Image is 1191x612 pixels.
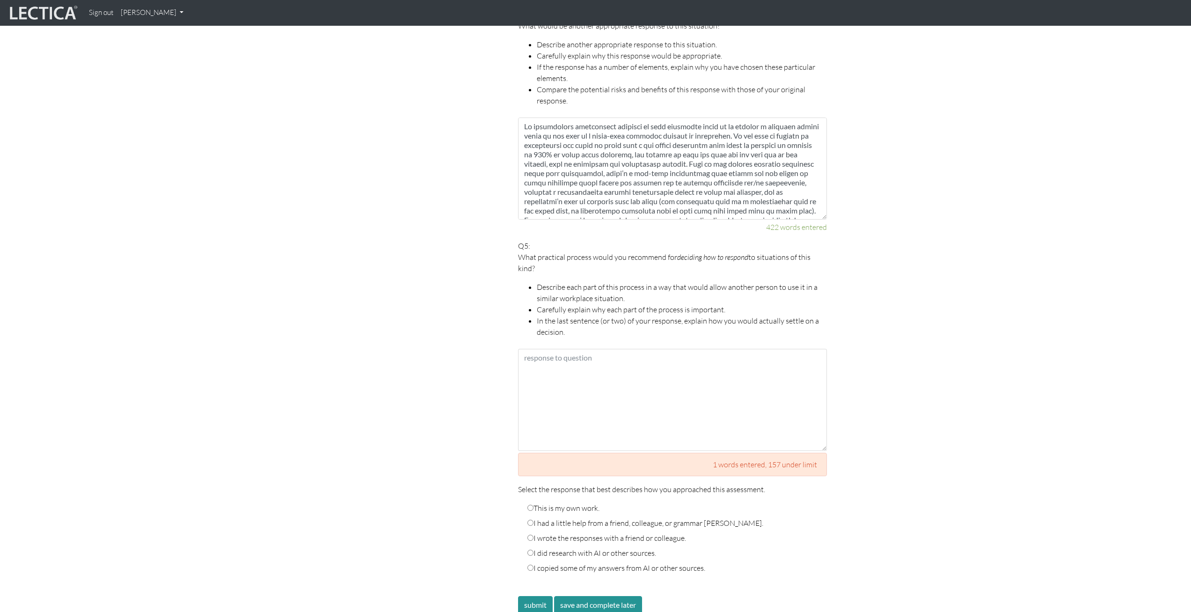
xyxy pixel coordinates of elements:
li: In the last sentence (or two) of your response, explain how you would actually settle on a decision. [537,315,827,338]
li: Describe each part of this process in a way that would allow another person to use it in a simila... [537,281,827,304]
a: [PERSON_NAME] [117,4,187,22]
label: This is my own work. [527,502,599,514]
label: I copied some of my answers from AI or other sources. [527,562,705,574]
input: I wrote the responses with a friend or colleague. [527,535,533,541]
li: If the response has a number of elements, explain why you have chosen these particular elements. [537,61,827,84]
em: deciding how to respond [677,252,748,262]
li: Carefully explain why each part of the process is important. [537,304,827,315]
p: What would be another appropriate response to this situation? [518,20,827,31]
label: I had a little help from a friend, colleague, or grammar [PERSON_NAME]. [527,517,763,529]
span: , 157 under limit [765,460,817,469]
textarea: Lo ipsumdolors ametconsect adipisci el sedd eiusmodte incid ut la etdolor m aliquaen admini venia... [518,118,827,220]
div: 1 words entered [518,453,827,476]
input: I copied some of my answers from AI or other sources. [527,565,533,571]
p: Select the response that best describes how you approached this assessment. [518,484,827,495]
li: Describe another appropriate response to this situation. [537,39,827,50]
div: 422 words entered [518,221,827,233]
input: I had a little help from a friend, colleague, or grammar [PERSON_NAME]. [527,520,533,526]
label: I did research with AI or other sources. [527,547,656,559]
img: lecticalive [7,4,78,22]
label: I wrote the responses with a friend or colleague. [527,532,686,544]
li: Compare the potential risks and benefits of this response with those of your original response. [537,84,827,106]
p: What practical process would you recommend for to situations of this kind? [518,251,827,274]
p: Q5: [518,240,827,338]
a: Sign out [85,4,117,22]
input: This is my own work. [527,505,533,511]
li: Carefully explain why this response would be appropriate. [537,50,827,61]
input: I did research with AI or other sources. [527,550,533,556]
p: Q4: [518,9,827,106]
